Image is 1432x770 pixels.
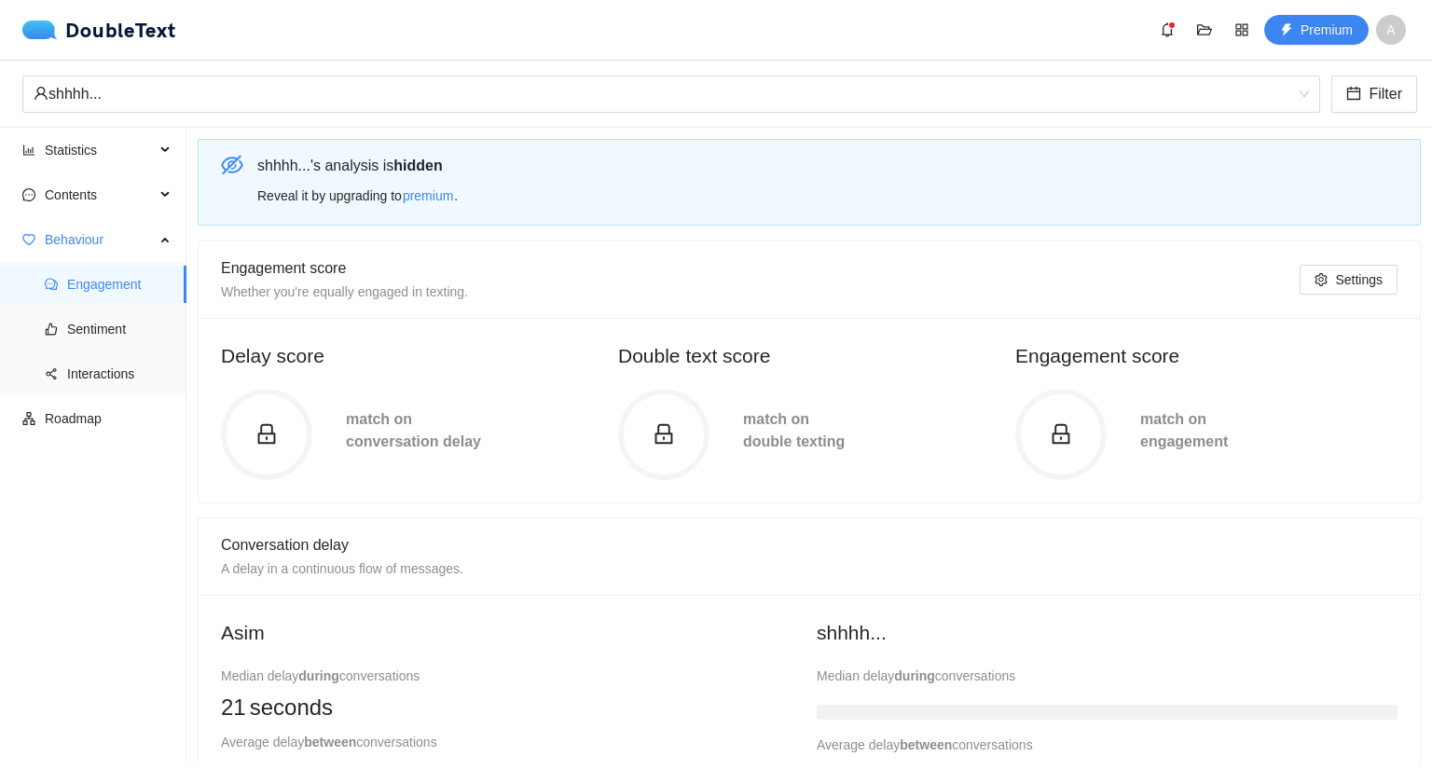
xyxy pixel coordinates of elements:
[1153,22,1181,37] span: bell
[817,666,1398,686] div: Median delay conversations
[221,260,346,276] span: Engagement score
[45,176,155,213] span: Contents
[1280,23,1293,38] span: thunderbolt
[257,158,443,173] span: shhhh... 's analysis is
[1191,22,1219,37] span: folder-open
[1152,15,1182,45] button: bell
[1386,15,1395,45] span: A
[743,411,845,449] span: match on double texting
[653,423,675,446] span: lock
[1227,15,1257,45] button: appstore
[221,732,802,752] div: Average delay conversations
[67,310,172,348] span: Sentiment
[34,76,1309,112] span: shhhh...
[298,668,339,683] b: during
[22,188,35,201] span: message
[1015,340,1398,371] h2: Engagement score
[817,735,1398,755] div: Average delay conversations
[393,158,442,173] b: hidden
[1050,423,1072,446] span: lock
[304,735,356,749] b: between
[221,537,349,553] span: Conversation delay
[45,221,155,258] span: Behaviour
[250,690,333,725] span: seconds
[22,21,176,39] div: DoubleText
[22,144,35,157] span: bar-chart
[817,617,1398,648] h2: shhhh...
[45,400,172,437] span: Roadmap
[45,131,155,169] span: Statistics
[900,737,952,752] b: between
[45,278,58,291] span: comment
[22,412,35,425] span: apartment
[1190,15,1219,45] button: folder-open
[45,323,58,336] span: like
[894,668,935,683] b: during
[1228,22,1256,37] span: appstore
[1315,273,1328,288] span: setting
[45,367,58,380] span: share-alt
[1346,86,1361,103] span: calendar
[22,21,65,39] img: logo
[34,86,48,101] span: user
[1369,82,1402,105] span: Filter
[1301,20,1353,40] span: Premium
[221,561,463,576] span: A delay in a continuous flow of messages.
[221,666,802,686] div: Median delay conversations
[221,340,603,371] h2: Delay score
[403,186,453,206] span: premium
[402,181,454,211] button: premium
[221,284,468,299] span: Whether you're equally engaged in texting.
[255,423,278,446] span: lock
[34,76,1292,112] div: shhhh...
[618,340,1000,371] h2: Double text score
[22,21,176,39] a: logoDoubleText
[1264,15,1369,45] button: thunderboltPremium
[346,411,481,449] span: match on conversation delay
[257,181,1406,211] div: Reveal it by upgrading to .
[1140,411,1228,449] span: match on engagement
[22,233,35,246] span: heart
[221,154,243,176] span: eye-invisible
[1335,269,1383,290] span: Settings
[67,266,172,303] span: Engagement
[67,355,172,392] span: Interactions
[1331,76,1417,113] button: calendarFilter
[221,617,802,648] h2: Asim
[1300,265,1398,295] button: settingSettings
[221,694,246,720] span: 21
